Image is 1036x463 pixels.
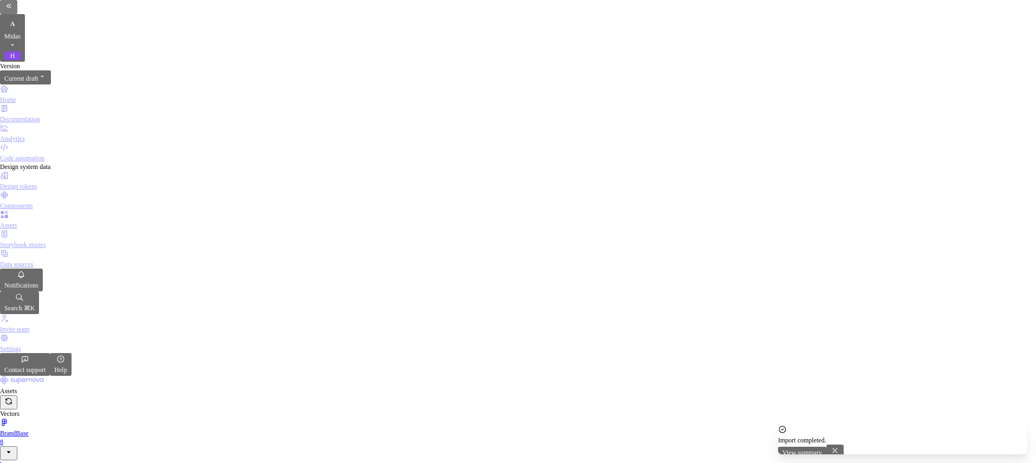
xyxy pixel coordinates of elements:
div: Import completed. [778,436,1027,445]
div: Notifications [4,281,38,290]
div: Search ⌘K [4,304,35,312]
span: Current draft [4,75,38,82]
div: Contact support [4,366,46,374]
span: View summary [782,449,822,457]
button: Help [50,353,71,376]
div: A [4,16,21,32]
button: View summary [778,447,826,459]
div: Midas [4,32,21,41]
div: Help [54,366,67,374]
div: H [4,51,21,60]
